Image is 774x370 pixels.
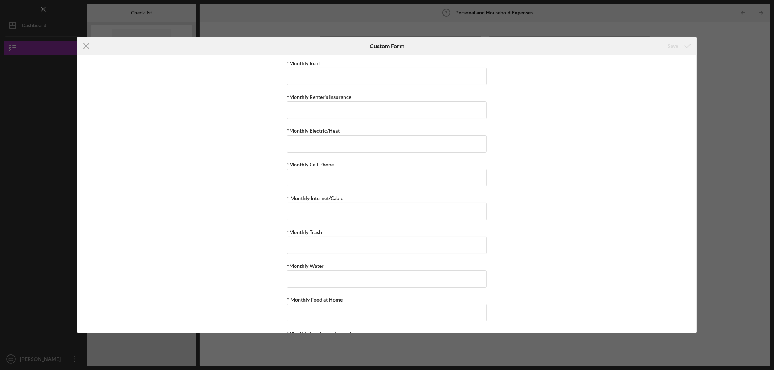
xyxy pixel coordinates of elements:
label: *Monthly Rent [287,60,320,66]
label: *Monthly Water [287,263,324,269]
label: * Monthly Food at Home [287,296,343,303]
h6: Custom Form [370,43,404,49]
div: Save [668,39,679,53]
label: *Monthly Electric/Heat [287,128,340,134]
label: *Monthly Renter's Insurance [287,94,351,100]
label: *Monthly Cell Phone [287,161,334,167]
button: Save [661,39,697,53]
label: *Monthly Trash [287,229,322,235]
label: * Monthly Internet/Cable [287,195,343,201]
label: *Monthly Food away from Home [287,330,361,336]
